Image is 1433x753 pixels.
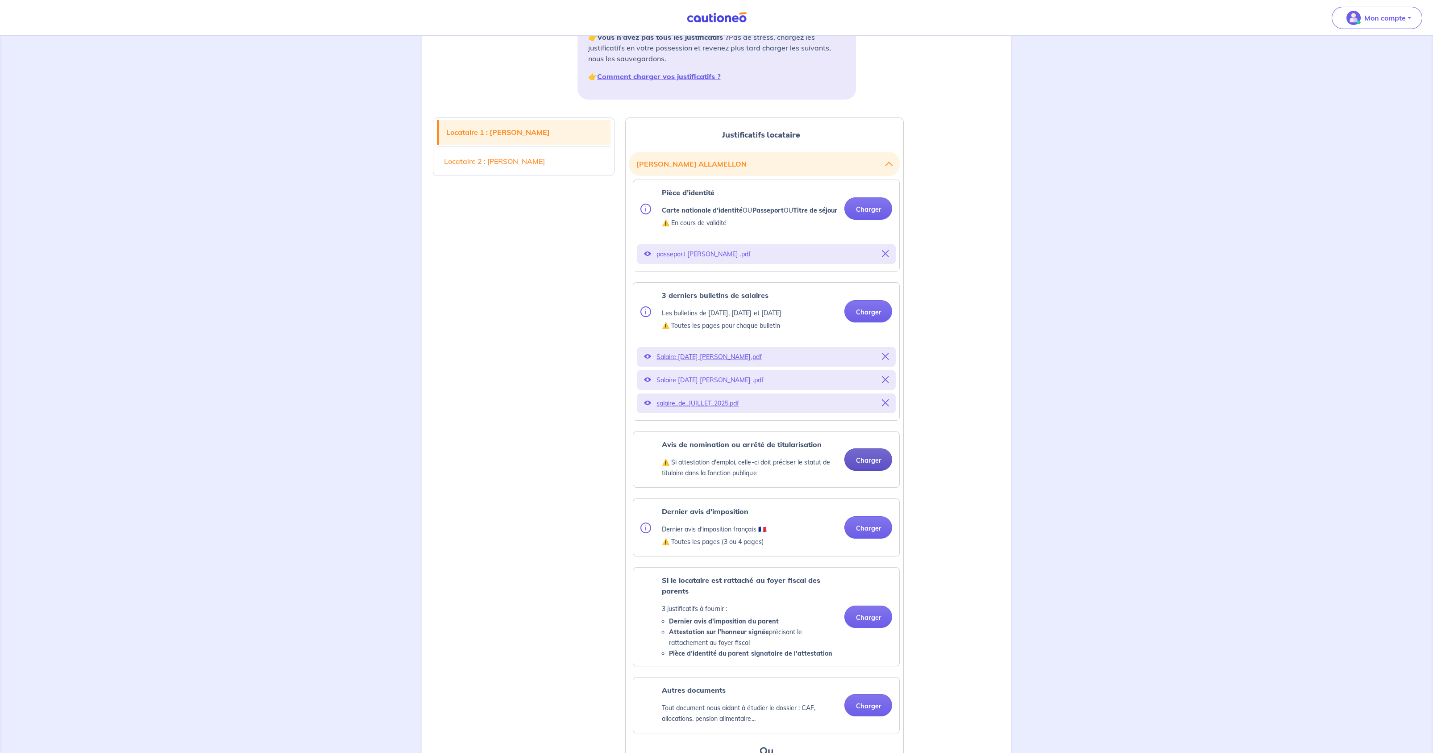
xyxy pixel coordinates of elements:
strong: Dernier avis d'imposition du parent [669,617,778,625]
button: Voir [644,397,651,410]
p: Les bulletins de [DATE], [DATE] et [DATE] [662,308,781,318]
button: illu_account_valid_menu.svgMon compte [1332,7,1422,29]
li: précisant le rattachement au foyer fiscal [669,627,837,648]
button: Charger [844,300,892,322]
span: Justificatifs locataire [722,129,800,141]
div: categoryName: other, userCategory: office-holder [633,677,900,733]
button: [PERSON_NAME] ALLAMELLON [636,155,893,172]
button: Supprimer [881,351,889,363]
img: info.svg [640,306,651,317]
strong: Passeport [752,206,783,214]
strong: Titre de séjour [793,206,837,214]
p: 👉 Pas de stress, chargez les justificatifs en votre possession et revenez plus tard charger les s... [588,32,845,64]
p: ⚠️ En cours de validité [662,218,837,228]
a: Locataire 1 : [PERSON_NAME] [439,120,611,145]
strong: Pièce d’identité du parent signataire de l'attestation [669,649,832,657]
img: illu_account_valid_menu.svg [1346,11,1361,25]
button: Charger [844,197,892,220]
button: Charger [844,606,892,628]
strong: Si le locataire est rattaché au foyer fiscal des parents [662,576,820,595]
strong: Autres documents [662,686,726,694]
p: OU OU [662,205,837,216]
div: categoryName: parental-tax-assessment, userCategory: office-holder [633,567,900,666]
strong: Vous n’avez pas tous les justificatifs ? [597,33,729,42]
strong: Carte nationale d'identité [662,206,743,214]
button: Voir [644,351,651,363]
p: 👉 [588,71,845,82]
div: categoryName: tax-assessment, userCategory: office-holder [633,498,900,556]
img: info.svg [640,204,651,214]
strong: Avis de nomination ou arrêté de titularisation [662,440,821,449]
p: Tout document nous aidant à étudier le dossier : CAF, allocations, pension alimentaire... [662,703,837,724]
button: Voir [644,248,651,260]
div: categoryName: national-id, userCategory: office-holder [633,180,900,272]
p: ⚠️ Toutes les pages pour chaque bulletin [662,320,781,331]
p: Mon compte [1364,13,1406,23]
strong: Dernier avis d'imposition [662,507,748,516]
button: Voir [644,374,651,386]
p: 3 justificatifs à fournir : [662,603,837,614]
div: categoryName: pay-slip, userCategory: office-holder [633,282,900,421]
button: Charger [844,516,892,539]
p: ⚠️ Toutes les pages (3 ou 4 pages) [662,536,767,547]
button: Charger [844,694,892,716]
strong: Pièce d’identité [662,188,714,197]
button: Supprimer [881,374,889,386]
p: Salaire [DATE] [PERSON_NAME] .pdf [656,374,876,386]
p: Salaire [DATE] [PERSON_NAME].pdf [656,351,876,363]
img: info.svg [640,523,651,533]
img: Cautioneo [683,12,750,23]
p: Dernier avis d'imposition français 🇫🇷. [662,524,767,535]
p: salaire_de_JUILLET_2025.pdf [656,397,876,410]
strong: 3 derniers bulletins de salaires [662,291,768,300]
button: Supprimer [881,248,889,260]
div: categoryName: office-holder-proof, userCategory: office-holder [633,431,900,488]
strong: Attestation sur l'honneur signée [669,628,768,636]
a: Comment charger vos justificatifs ? [597,72,721,81]
p: ⚠️ Si attestation d'emploi, celle-ci doit préciser le statut de titulaire dans la fonction publique [662,457,837,478]
a: Locataire 2 : [PERSON_NAME] [437,149,611,174]
p: passeport [PERSON_NAME] .pdf [656,248,876,260]
button: Supprimer [881,397,889,410]
button: Charger [844,448,892,471]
